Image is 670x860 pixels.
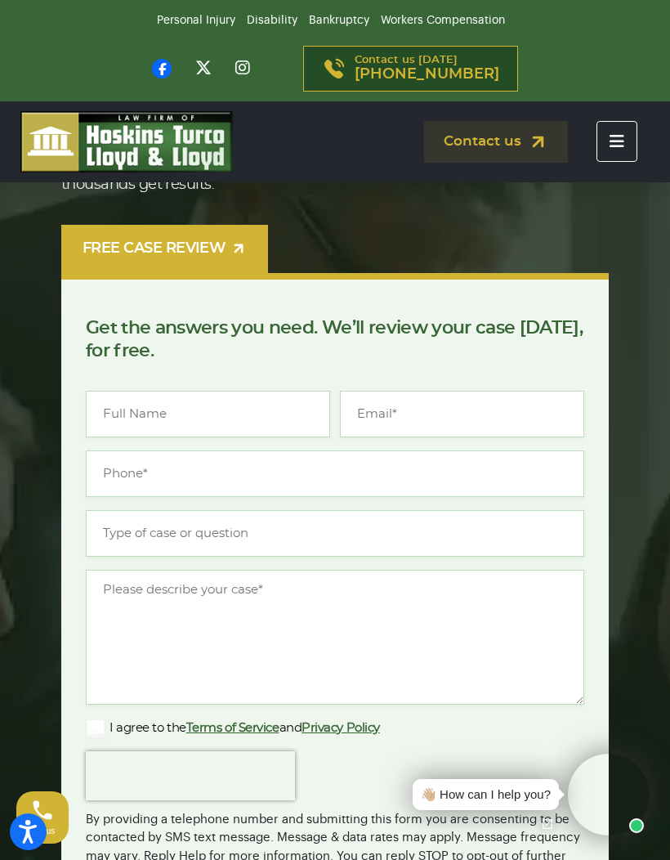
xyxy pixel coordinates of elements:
[186,722,279,734] a: Terms of Service
[61,225,268,273] a: FREE CASE REVIEW
[355,66,499,83] span: [PHONE_NUMBER]
[86,751,295,800] iframe: reCAPTCHA
[86,391,330,437] input: Full Name
[157,15,235,26] a: Personal Injury
[86,719,380,738] label: I agree to the and
[530,807,565,841] a: Open chat
[247,15,297,26] a: Disability
[340,391,584,437] input: Email*
[381,15,505,26] a: Workers Compensation
[86,510,584,557] input: Type of case or question
[309,15,369,26] a: Bankruptcy
[355,55,499,83] p: Contact us [DATE]
[424,121,568,163] a: Contact us
[301,722,380,734] a: Privacy Policy
[596,121,637,162] button: Toggle navigation
[230,240,247,257] img: arrow-up-right-light.svg
[86,450,584,497] input: Phone*
[303,46,518,92] a: Contact us [DATE][PHONE_NUMBER]
[20,111,233,172] img: logo
[86,316,584,362] p: Get the answers you need. We’ll review your case [DATE], for free.
[421,786,551,804] div: 👋🏼 How can I help you?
